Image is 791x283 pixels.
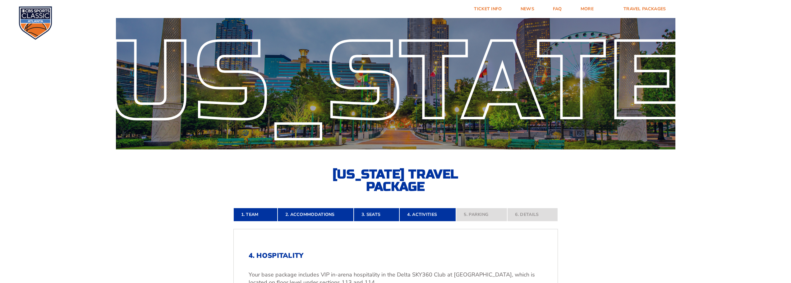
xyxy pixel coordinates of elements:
img: CBS Sports Classic [19,6,52,40]
h2: 4. Hospitality [249,252,543,260]
h2: [US_STATE] Travel Package [327,168,464,193]
a: 3. Seats [354,208,399,221]
a: 1. Team [233,208,278,221]
div: [US_STATE] [66,38,725,126]
a: 2. Accommodations [278,208,354,221]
